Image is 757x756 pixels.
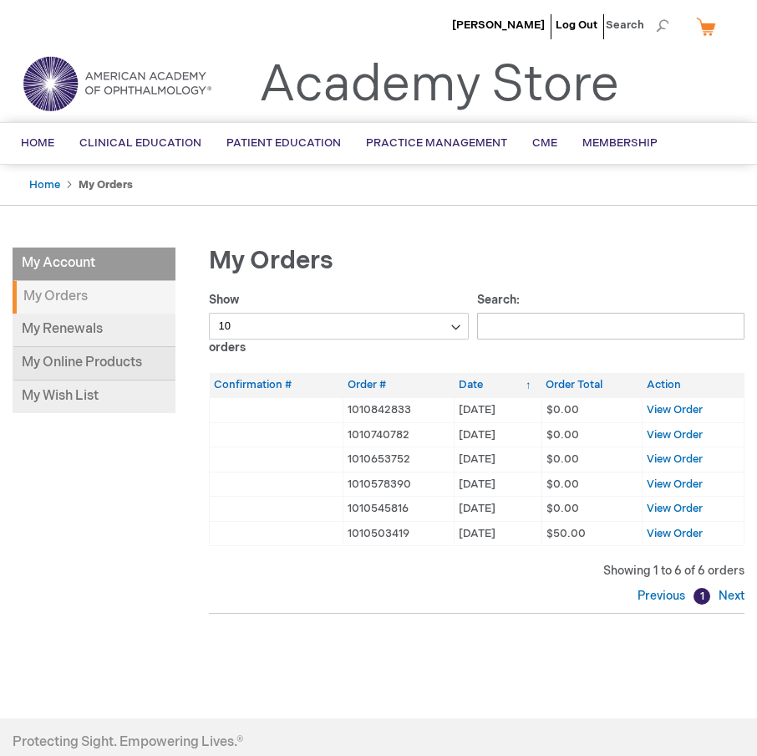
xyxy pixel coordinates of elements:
input: Search: [477,313,744,340]
span: Membership [582,136,658,150]
label: Search: [477,293,744,333]
td: 1010503419 [343,521,455,546]
a: My Renewals [13,314,175,347]
span: Search [606,8,669,42]
td: 1010740782 [343,422,455,447]
span: $0.00 [546,502,579,515]
div: Showing 1 to 6 of 6 orders [209,563,744,580]
a: Home [29,178,60,192]
span: Home [21,136,54,150]
span: $0.00 [546,452,579,466]
th: Date: activate to sort column ascending [455,373,542,397]
label: Show orders [209,293,468,355]
td: 1010842833 [343,397,455,422]
a: Next [714,589,744,603]
a: Academy Store [259,55,619,115]
a: 1 [693,588,710,605]
th: Order Total: activate to sort column ascending [541,373,643,397]
span: $50.00 [546,527,586,540]
h4: Protecting Sight. Empowering Lives.® [13,735,243,750]
th: Confirmation #: activate to sort column ascending [210,373,343,397]
a: View Order [647,527,703,540]
span: CME [532,136,557,150]
td: [DATE] [455,397,542,422]
td: 1010578390 [343,472,455,497]
a: View Order [647,502,703,515]
td: [DATE] [455,521,542,546]
th: Action: activate to sort column ascending [643,373,744,397]
td: [DATE] [455,472,542,497]
a: Previous [638,589,689,603]
a: View Order [647,478,703,491]
td: [DATE] [455,422,542,447]
strong: My Orders [79,178,133,192]
td: [DATE] [455,497,542,522]
a: [PERSON_NAME] [452,18,545,32]
span: $0.00 [546,428,579,442]
a: View Order [647,452,703,466]
a: View Order [647,428,703,442]
td: 1010653752 [343,447,455,472]
span: $0.00 [546,403,579,416]
select: Showorders [209,313,468,340]
a: View Order [647,403,703,416]
strong: My Orders [13,281,175,314]
th: Order #: activate to sort column ascending [343,373,455,397]
a: My Wish List [13,381,175,413]
td: [DATE] [455,447,542,472]
td: 1010545816 [343,497,455,522]
a: Log Out [556,18,597,32]
a: My Online Products [13,347,175,381]
span: $0.00 [546,478,579,491]
span: My Orders [209,246,333,276]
